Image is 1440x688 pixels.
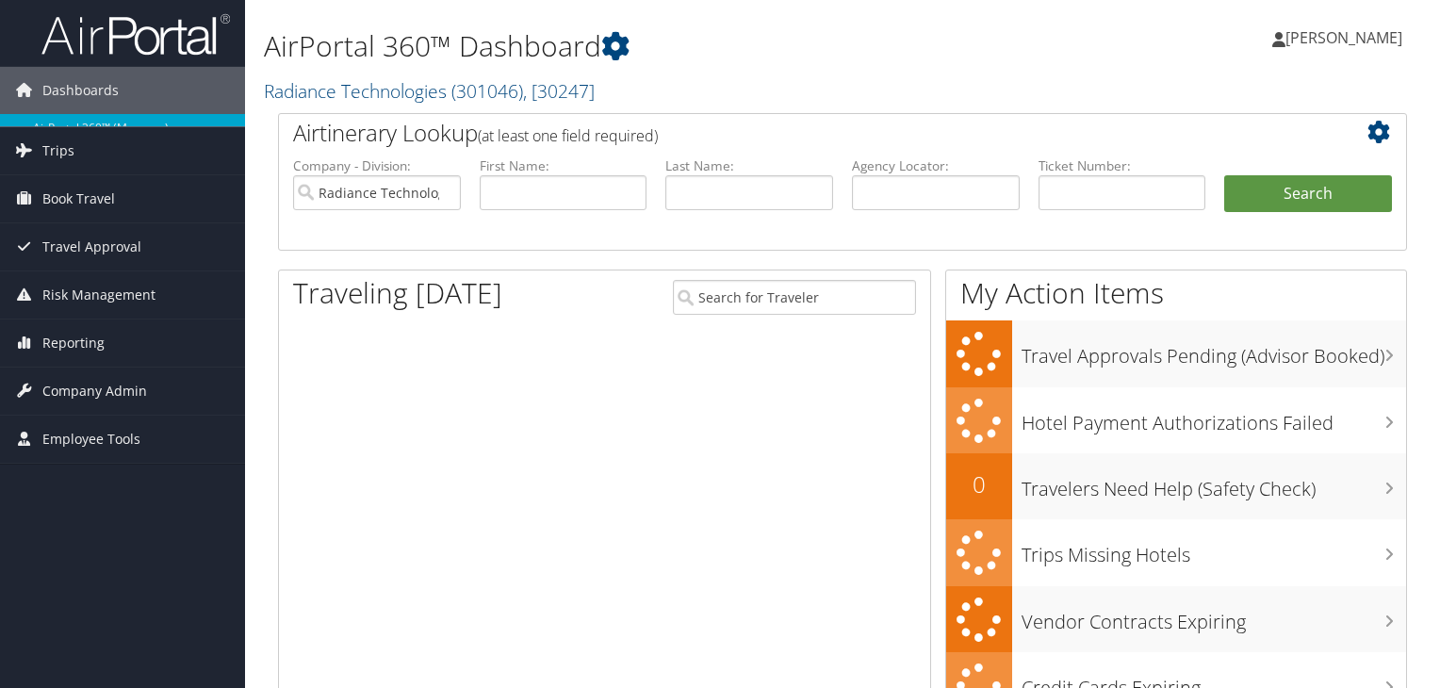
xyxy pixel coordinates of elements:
label: Ticket Number: [1039,156,1206,175]
span: ( 301046 ) [451,78,523,104]
span: Trips [42,127,74,174]
a: Hotel Payment Authorizations Failed [946,387,1406,454]
span: [PERSON_NAME] [1285,27,1402,48]
span: Company Admin [42,368,147,415]
h3: Travelers Need Help (Safety Check) [1022,467,1406,502]
button: Search [1224,175,1392,213]
label: Last Name: [665,156,833,175]
h1: My Action Items [946,273,1406,313]
label: Company - Division: [293,156,461,175]
label: Agency Locator: [852,156,1020,175]
h3: Vendor Contracts Expiring [1022,599,1406,635]
span: Dashboards [42,67,119,114]
a: Travel Approvals Pending (Advisor Booked) [946,320,1406,387]
span: Risk Management [42,271,155,319]
span: (at least one field required) [478,125,658,146]
a: Vendor Contracts Expiring [946,586,1406,653]
span: Reporting [42,319,105,367]
span: Book Travel [42,175,115,222]
h1: Traveling [DATE] [293,273,502,313]
span: Travel Approval [42,223,141,270]
a: Trips Missing Hotels [946,519,1406,586]
h3: Travel Approvals Pending (Advisor Booked) [1022,334,1406,369]
h3: Trips Missing Hotels [1022,532,1406,568]
input: Search for Traveler [673,280,916,315]
label: First Name: [480,156,647,175]
span: Employee Tools [42,416,140,463]
h2: 0 [946,468,1012,500]
h3: Hotel Payment Authorizations Failed [1022,401,1406,436]
span: , [ 30247 ] [523,78,595,104]
a: 0Travelers Need Help (Safety Check) [946,453,1406,519]
a: Radiance Technologies [264,78,595,104]
h1: AirPortal 360™ Dashboard [264,26,1036,66]
a: [PERSON_NAME] [1272,9,1421,66]
img: airportal-logo.png [41,12,230,57]
h2: Airtinerary Lookup [293,117,1298,149]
